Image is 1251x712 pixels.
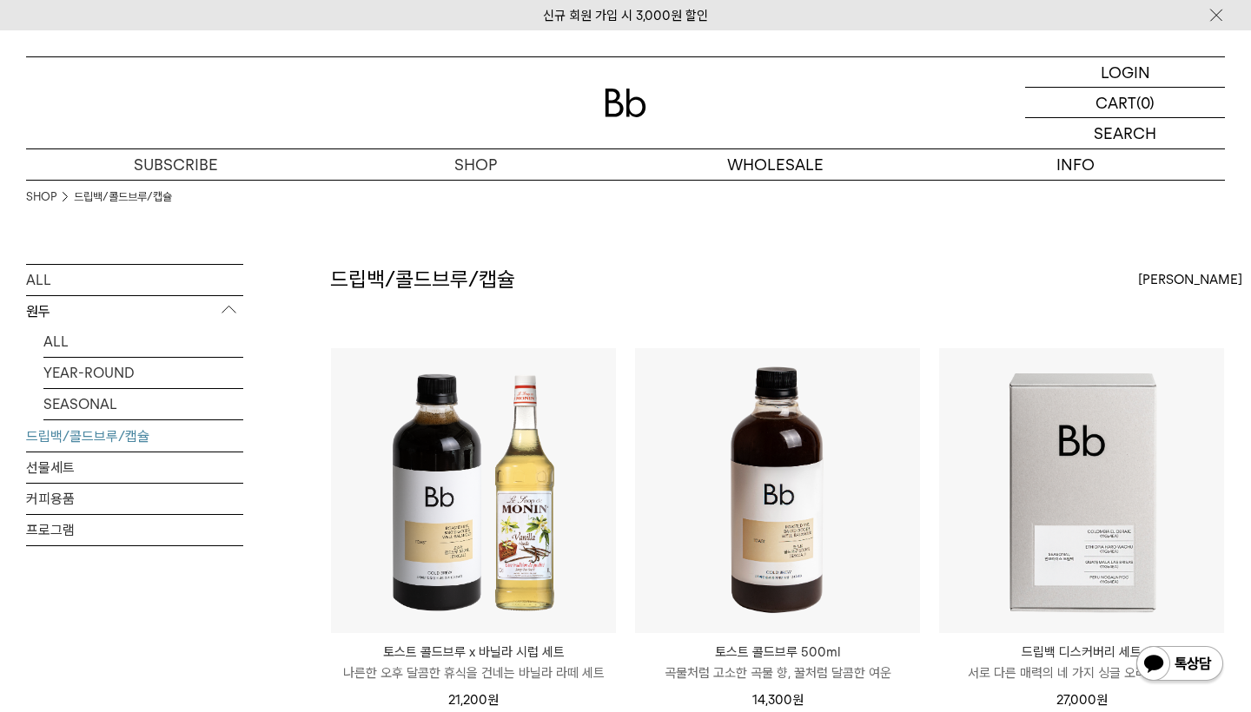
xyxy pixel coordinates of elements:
[1094,118,1156,148] p: SEARCH
[1101,57,1150,87] p: LOGIN
[635,663,920,683] p: 곡물처럼 고소한 곡물 향, 꿀처럼 달콤한 여운
[939,642,1224,683] a: 드립백 디스커버리 세트 서로 다른 매력의 네 가지 싱글 오리진 드립백
[26,452,243,483] a: 선물세트
[939,642,1224,663] p: 드립백 디스커버리 세트
[1056,692,1108,708] span: 27,000
[43,326,243,357] a: ALL
[448,692,499,708] span: 21,200
[605,89,646,117] img: 로고
[1025,57,1225,88] a: LOGIN
[331,642,616,683] a: 토스트 콜드브루 x 바닐라 시럽 세트 나른한 오후 달콤한 휴식을 건네는 바닐라 라떼 세트
[939,348,1224,633] img: 드립백 디스커버리 세트
[26,421,243,452] a: 드립백/콜드브루/캡슐
[752,692,804,708] span: 14,300
[1095,88,1136,117] p: CART
[1135,644,1225,686] img: 카카오톡 채널 1:1 채팅 버튼
[26,296,243,327] p: 원두
[1096,692,1108,708] span: 원
[26,515,243,545] a: 프로그램
[331,348,616,633] img: 토스트 콜드브루 x 바닐라 시럽 세트
[543,8,708,23] a: 신규 회원 가입 시 3,000원 할인
[26,484,243,514] a: 커피용품
[792,692,804,708] span: 원
[1138,269,1242,290] span: [PERSON_NAME]
[331,663,616,683] p: 나른한 오후 달콤한 휴식을 건네는 바닐라 라떼 세트
[939,663,1224,683] p: 서로 다른 매력의 네 가지 싱글 오리진 드립백
[26,149,326,180] a: SUBSCRIBE
[625,149,925,180] p: WHOLESALE
[326,149,625,180] a: SHOP
[26,188,56,206] a: SHOP
[43,389,243,419] a: SEASONAL
[1136,88,1155,117] p: (0)
[487,692,499,708] span: 원
[26,265,243,295] a: ALL
[331,642,616,663] p: 토스트 콜드브루 x 바닐라 시럽 세트
[635,642,920,663] p: 토스트 콜드브루 500ml
[635,348,920,633] img: 토스트 콜드브루 500ml
[330,265,515,294] h2: 드립백/콜드브루/캡슐
[1025,88,1225,118] a: CART (0)
[925,149,1225,180] p: INFO
[635,642,920,683] a: 토스트 콜드브루 500ml 곡물처럼 고소한 곡물 향, 꿀처럼 달콤한 여운
[74,188,172,206] a: 드립백/콜드브루/캡슐
[43,358,243,388] a: YEAR-ROUND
